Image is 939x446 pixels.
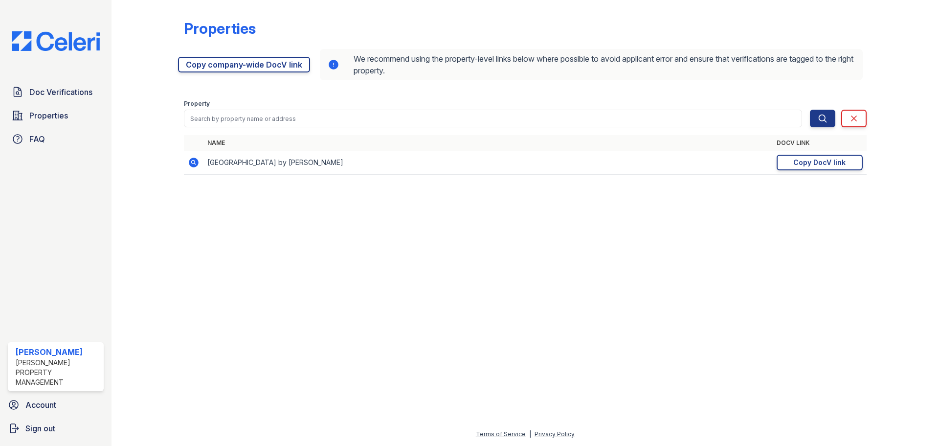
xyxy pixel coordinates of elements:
[4,395,108,415] a: Account
[29,86,92,98] span: Doc Verifications
[4,419,108,438] a: Sign out
[793,158,846,167] div: Copy DocV link
[777,155,863,170] a: Copy DocV link
[320,49,863,80] div: We recommend using the property-level links below where possible to avoid applicant error and ens...
[8,129,104,149] a: FAQ
[476,430,526,438] a: Terms of Service
[203,135,773,151] th: Name
[184,20,256,37] div: Properties
[16,358,100,387] div: [PERSON_NAME] Property Management
[29,133,45,145] span: FAQ
[529,430,531,438] div: |
[16,346,100,358] div: [PERSON_NAME]
[535,430,575,438] a: Privacy Policy
[773,135,867,151] th: DocV Link
[25,399,56,411] span: Account
[8,106,104,125] a: Properties
[184,110,802,127] input: Search by property name or address
[8,82,104,102] a: Doc Verifications
[184,100,210,108] label: Property
[29,110,68,121] span: Properties
[25,423,55,434] span: Sign out
[203,151,773,175] td: [GEOGRAPHIC_DATA] by [PERSON_NAME]
[178,57,310,72] a: Copy company-wide DocV link
[4,31,108,51] img: CE_Logo_Blue-a8612792a0a2168367f1c8372b55b34899dd931a85d93a1a3d3e32e68fde9ad4.png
